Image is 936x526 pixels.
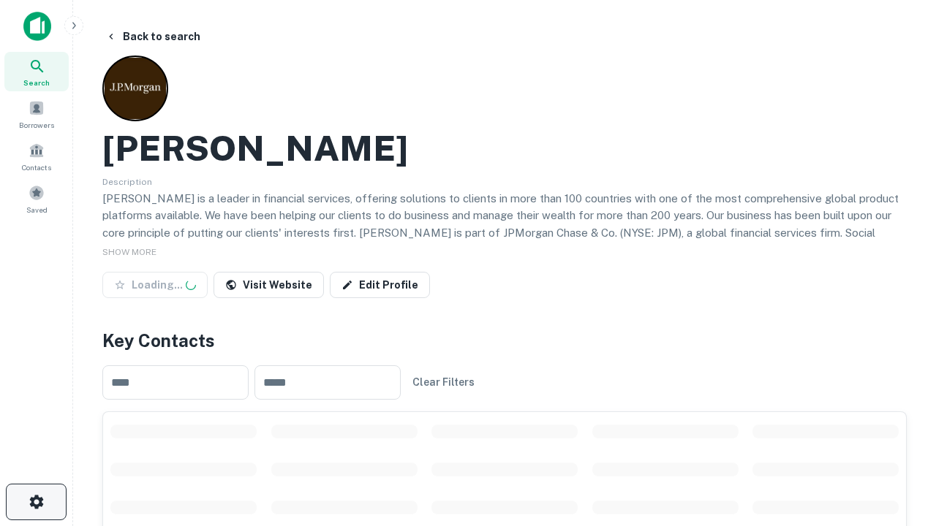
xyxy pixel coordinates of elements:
[863,362,936,432] iframe: Chat Widget
[19,119,54,131] span: Borrowers
[102,327,907,354] h4: Key Contacts
[214,272,324,298] a: Visit Website
[330,272,430,298] a: Edit Profile
[23,77,50,88] span: Search
[407,369,480,395] button: Clear Filters
[102,190,907,276] p: [PERSON_NAME] is a leader in financial services, offering solutions to clients in more than 100 c...
[99,23,206,50] button: Back to search
[26,204,48,216] span: Saved
[102,127,408,169] h2: [PERSON_NAME]
[23,12,51,41] img: capitalize-icon.png
[4,137,69,176] a: Contacts
[4,52,69,91] a: Search
[102,247,156,257] span: SHOW MORE
[102,177,152,187] span: Description
[4,94,69,134] a: Borrowers
[22,161,51,173] span: Contacts
[4,179,69,218] a: Saved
